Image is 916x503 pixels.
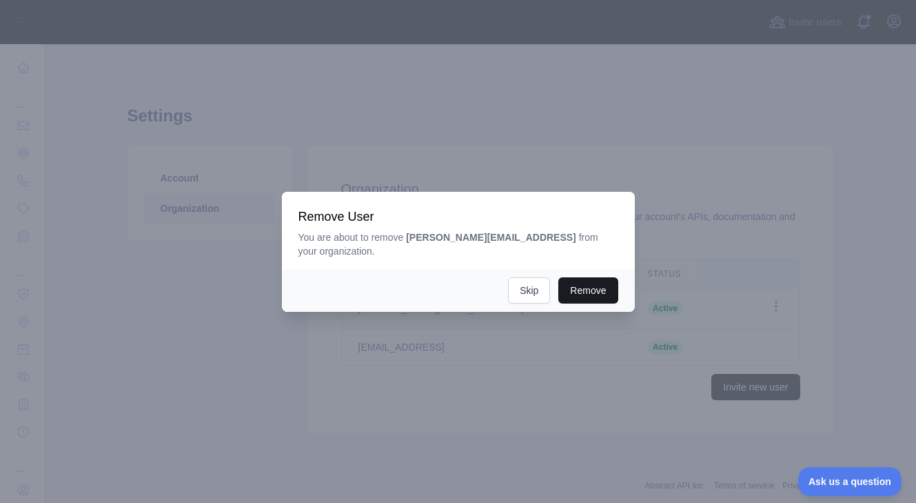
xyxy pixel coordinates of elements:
[406,232,576,243] b: [PERSON_NAME][EMAIL_ADDRESS]
[508,277,550,304] button: Skip
[298,232,404,243] span: You are about to remove
[298,208,618,225] h3: Remove User
[798,467,902,496] iframe: Toggle Customer Support
[558,277,618,304] button: Remove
